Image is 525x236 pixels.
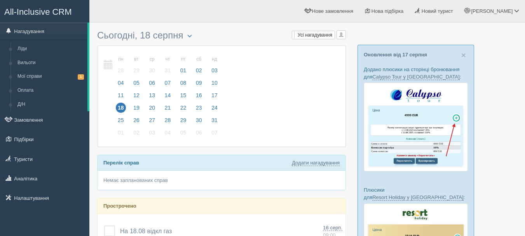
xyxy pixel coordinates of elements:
span: 06 [194,128,204,138]
span: 15 [178,90,188,100]
button: Close [461,51,466,59]
a: Оплата [14,84,87,98]
span: All-Inclusive CRM [4,7,72,17]
a: 08 [176,79,191,91]
span: 23 [194,103,204,113]
span: 30 [147,65,157,75]
span: 05 [178,128,188,138]
img: calypso-tour-proposal-crm-for-travel-agency.jpg [364,82,468,171]
a: 30 [192,116,206,128]
span: 24 [209,103,220,113]
p: Плюсики для : [364,186,468,201]
a: Д/Н [14,98,87,112]
span: 16 [194,90,204,100]
a: 27 [145,116,159,128]
a: 18 [113,103,128,116]
span: 27 [147,115,157,125]
span: 10 [209,78,220,88]
span: 17 [209,90,220,100]
span: 22 [178,103,188,113]
span: 09 [194,78,204,88]
a: Calypso Tour у [GEOGRAPHIC_DATA] [372,74,460,80]
span: 07 [163,78,173,88]
a: Мої справи1 [14,70,87,84]
a: 15 [176,91,191,103]
b: Перелік справ [103,160,139,166]
span: 18 [116,103,126,113]
a: 03 [145,128,159,141]
a: 01 [113,128,128,141]
a: 17 [207,91,220,103]
a: 16 [192,91,206,103]
span: На 18.08 відкл газ [120,228,172,234]
span: 05 [131,78,141,88]
a: 05 [129,79,144,91]
a: Додати нагадування [292,160,340,166]
span: Усі нагадування [298,32,332,38]
small: вт [131,56,141,63]
a: чт 31 [160,52,175,79]
span: [PERSON_NAME] [471,8,513,14]
a: Resort Holiday у [GEOGRAPHIC_DATA] [372,194,463,201]
span: 01 [116,128,126,138]
a: 29 [176,116,191,128]
span: 31 [209,115,220,125]
a: 14 [160,91,175,103]
span: Нове замовлення [312,8,353,14]
a: сб 02 [192,52,206,79]
b: Прострочено [103,203,136,209]
a: 07 [160,79,175,91]
a: 12 [129,91,144,103]
span: Новий турист [422,8,453,14]
a: пт 01 [176,52,191,79]
a: 21 [160,103,175,116]
small: ср [147,56,157,63]
span: 02 [131,128,141,138]
a: 23 [192,103,206,116]
a: 06 [192,128,206,141]
span: 29 [131,65,141,75]
a: Ліди [14,42,87,56]
a: 19 [129,103,144,116]
span: 19 [131,103,141,113]
a: 05 [176,128,191,141]
div: Немає запланованих справ [98,171,345,190]
span: 13 [147,90,157,100]
a: нд 03 [207,52,220,79]
span: 28 [163,115,173,125]
span: 16 серп. [323,225,342,231]
span: 26 [131,115,141,125]
span: × [461,51,466,59]
a: 22 [176,103,191,116]
a: 28 [160,116,175,128]
span: 31 [163,65,173,75]
h3: Сьогодні, 18 серпня [97,30,346,42]
a: 10 [207,79,220,91]
a: 26 [129,116,144,128]
span: 21 [163,103,173,113]
span: 30 [194,115,204,125]
a: Оновлення від 17 серпня [364,52,427,58]
a: ср 30 [145,52,159,79]
span: 25 [116,115,126,125]
a: All-Inclusive CRM [0,0,89,22]
span: 12 [131,90,141,100]
span: 11 [116,90,126,100]
span: 03 [209,65,220,75]
span: 03 [147,128,157,138]
a: 04 [160,128,175,141]
a: Вильоти [14,56,87,70]
small: чт [163,56,173,63]
a: 31 [207,116,220,128]
a: 09 [192,79,206,91]
small: сб [194,56,204,63]
span: 14 [163,90,173,100]
span: 07 [209,128,220,138]
a: 02 [129,128,144,141]
small: пн [116,56,126,63]
span: 08 [178,78,188,88]
span: 06 [147,78,157,88]
span: 20 [147,103,157,113]
a: 24 [207,103,220,116]
a: 11 [113,91,128,103]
